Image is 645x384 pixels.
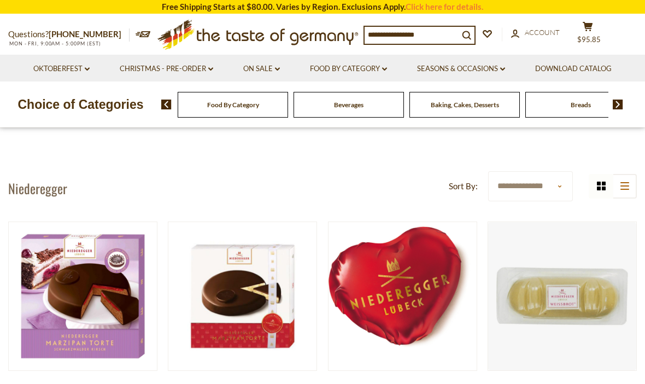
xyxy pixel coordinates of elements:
label: Sort By: [449,179,478,193]
img: Niederegger [329,222,477,354]
a: Christmas - PRE-ORDER [120,63,213,75]
a: Download Catalog [535,63,612,75]
a: On Sale [243,63,280,75]
p: Questions? [8,27,130,42]
a: Food By Category [310,63,387,75]
img: Niederegger [488,222,636,370]
a: Account [511,27,560,39]
img: next arrow [613,100,623,109]
a: Click here for details. [406,2,483,11]
a: Seasons & Occasions [417,63,505,75]
img: Niederegger [9,222,157,370]
a: Food By Category [207,101,259,109]
span: Account [525,28,560,37]
a: Breads [571,101,591,109]
img: Niederegger [168,222,316,370]
span: MON - FRI, 9:00AM - 5:00PM (EST) [8,40,101,46]
img: previous arrow [161,100,172,109]
a: [PHONE_NUMBER] [49,29,121,39]
a: Beverages [334,101,363,109]
a: Oktoberfest [33,63,90,75]
span: $95.85 [577,35,601,44]
a: Baking, Cakes, Desserts [431,101,499,109]
h1: Niederegger [8,180,67,196]
button: $95.85 [571,21,604,49]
